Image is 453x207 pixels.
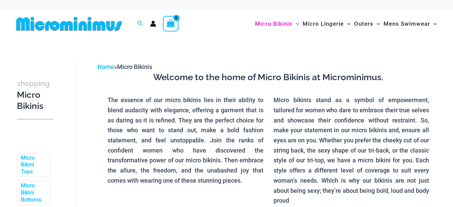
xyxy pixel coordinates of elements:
span: Menu Toggle [344,15,350,32]
a: Home [97,63,114,70]
a: Mens SwimwearMenu ToggleMenu Toggle [382,14,438,34]
span: Micro Bikinis [117,63,152,70]
span: Menu Toggle [373,15,380,32]
a: OutersMenu ToggleMenu Toggle [352,14,382,34]
p: The essence of our micro bikinis lies in their ability to blend audacity with elegance, offering ... [108,95,263,185]
a: Micro BikinisMenu ToggleMenu Toggle [253,14,301,34]
span: » [97,63,152,70]
a: Micro LingerieMenu ToggleMenu Toggle [301,14,352,34]
span: Micro Bikinis [255,15,292,32]
span: Menu Toggle [430,15,437,32]
p: Micro bikinis stand as a symbol of empowerment, tailored for women who dare to embrace their true... [274,95,429,206]
a: Account icon link [150,21,156,27]
span: Outers [354,15,373,32]
a: Search icon link [137,20,143,28]
img: MM SHOP LOGO FLAT [13,16,124,31]
a: Micro Bikini Bottoms [21,182,46,203]
nav: Site Navigation [252,13,440,35]
span: shopping [17,79,50,88]
a: View Shopping Cart, empty [163,16,178,31]
h3: Welcome to the home of Micro Bikinis at Microminimus. [103,72,434,83]
span: Micro Lingerie [303,15,344,32]
span: Menu Toggle [292,15,299,32]
span: Mens Swimwear [384,15,430,32]
a: Micro Bikini Tops [21,155,46,176]
h3: Micro Bikinis [17,77,53,112]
